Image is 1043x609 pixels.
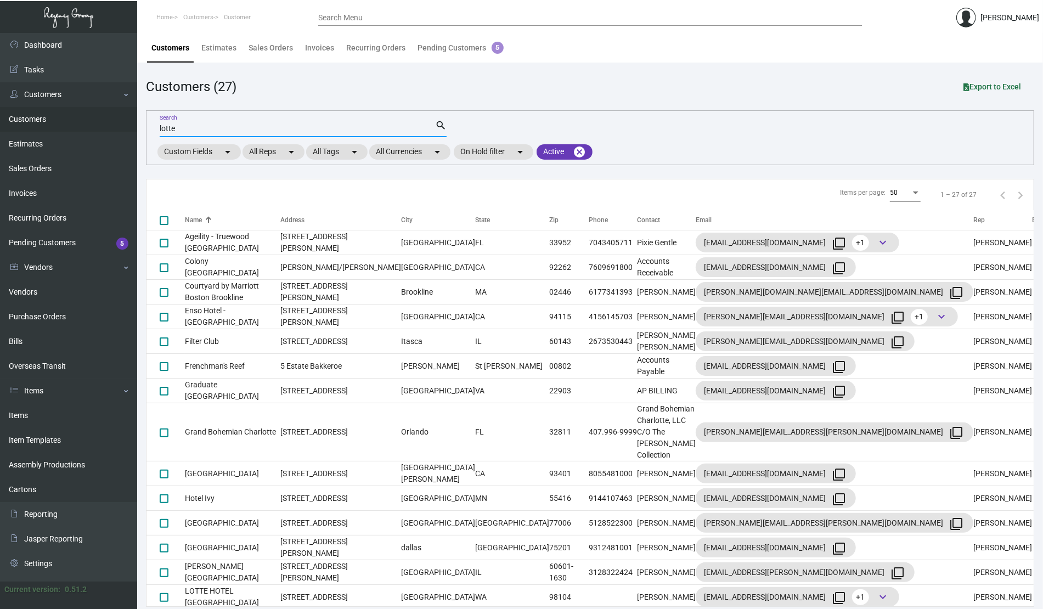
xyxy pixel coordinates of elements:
[840,188,886,198] div: Items per page:
[185,304,280,329] td: Enso Hotel - [GEOGRAPHIC_DATA]
[475,255,549,280] td: CA
[973,511,1032,535] td: [PERSON_NAME]
[1012,186,1029,204] button: Next page
[950,517,963,531] mat-icon: filter_none
[950,426,963,439] mat-icon: filter_none
[156,14,173,21] span: Home
[891,311,904,324] mat-icon: filter_none
[475,215,490,225] div: State
[832,591,845,605] mat-icon: filter_none
[475,304,549,329] td: CA
[704,308,950,325] div: [PERSON_NAME][EMAIL_ADDRESS][DOMAIN_NAME]
[891,336,904,349] mat-icon: filter_none
[475,511,549,535] td: [GEOGRAPHIC_DATA]
[475,486,549,511] td: MN
[637,486,696,511] td: [PERSON_NAME]
[280,354,401,379] td: 5 Estate Bakkeroe
[637,354,696,379] td: Accounts Payable
[704,332,906,350] div: [PERSON_NAME][EMAIL_ADDRESS][DOMAIN_NAME]
[221,145,234,159] mat-icon: arrow_drop_down
[549,379,589,403] td: 22903
[637,403,696,461] td: Grand Bohemian Charlotte, LLC C/O The [PERSON_NAME] Collection
[537,144,593,160] mat-chip: Active
[940,190,977,200] div: 1 – 27 of 27
[146,77,236,97] div: Customers (27)
[890,189,898,196] span: 50
[306,144,368,160] mat-chip: All Tags
[151,42,189,54] div: Customers
[280,511,401,535] td: [STREET_ADDRESS]
[401,486,475,511] td: [GEOGRAPHIC_DATA]
[956,8,976,27] img: admin@bootstrapmaster.com
[637,329,696,354] td: [PERSON_NAME] [PERSON_NAME]
[185,215,280,225] div: Name
[280,535,401,560] td: [STREET_ADDRESS][PERSON_NAME]
[637,535,696,560] td: [PERSON_NAME]
[369,144,450,160] mat-chip: All Currencies
[401,230,475,255] td: [GEOGRAPHIC_DATA]
[704,514,965,532] div: [PERSON_NAME][EMAIL_ADDRESS][PERSON_NAME][DOMAIN_NAME]
[637,230,696,255] td: Pixie Gentle
[973,461,1032,486] td: [PERSON_NAME]
[704,588,891,606] div: [EMAIL_ADDRESS][DOMAIN_NAME]
[183,14,213,21] span: Customers
[401,329,475,354] td: Itasca
[431,145,444,159] mat-icon: arrow_drop_down
[514,145,527,159] mat-icon: arrow_drop_down
[637,511,696,535] td: [PERSON_NAME]
[637,255,696,280] td: Accounts Receivable
[185,403,280,461] td: Grand Bohemian Charlotte
[832,542,845,555] mat-icon: filter_none
[249,42,293,54] div: Sales Orders
[475,535,549,560] td: [GEOGRAPHIC_DATA]
[589,230,637,255] td: 7043405711
[973,215,985,225] div: Rep
[280,329,401,354] td: [STREET_ADDRESS]
[401,215,413,225] div: City
[346,42,405,54] div: Recurring Orders
[549,403,589,461] td: 32811
[185,215,202,225] div: Name
[475,461,549,486] td: CA
[891,567,904,580] mat-icon: filter_none
[401,379,475,403] td: [GEOGRAPHIC_DATA]
[185,329,280,354] td: Filter Club
[704,489,848,507] div: [EMAIL_ADDRESS][DOMAIN_NAME]
[549,486,589,511] td: 55416
[832,468,845,481] mat-icon: filter_none
[589,280,637,304] td: 6177341393
[549,354,589,379] td: 00802
[704,539,848,556] div: [EMAIL_ADDRESS][DOMAIN_NAME]
[280,560,401,585] td: [STREET_ADDRESS][PERSON_NAME]
[994,186,1012,204] button: Previous page
[401,280,475,304] td: Brookline
[549,215,589,225] div: Zip
[973,304,1032,329] td: [PERSON_NAME]
[475,354,549,379] td: St [PERSON_NAME]
[475,560,549,585] td: IL
[973,230,1032,255] td: [PERSON_NAME]
[852,589,869,605] span: +1
[637,304,696,329] td: [PERSON_NAME]
[832,493,845,506] mat-icon: filter_none
[185,511,280,535] td: [GEOGRAPHIC_DATA]
[280,215,401,225] div: Address
[876,236,889,249] span: keyboard_arrow_down
[418,42,504,54] div: Pending Customers
[955,77,1030,97] button: Export to Excel
[185,354,280,379] td: Frenchman's Reef
[832,360,845,374] mat-icon: filter_none
[704,357,848,375] div: [EMAIL_ADDRESS][DOMAIN_NAME]
[589,304,637,329] td: 4156145703
[973,379,1032,403] td: [PERSON_NAME]
[475,379,549,403] td: VA
[185,486,280,511] td: Hotel Ivy
[185,280,280,304] td: Courtyard by Marriott Boston Brookline
[637,461,696,486] td: [PERSON_NAME]
[832,237,845,250] mat-icon: filter_none
[4,584,60,595] div: Current version:
[348,145,361,159] mat-icon: arrow_drop_down
[589,461,637,486] td: 8055481000
[280,230,401,255] td: [STREET_ADDRESS][PERSON_NAME]
[549,255,589,280] td: 92262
